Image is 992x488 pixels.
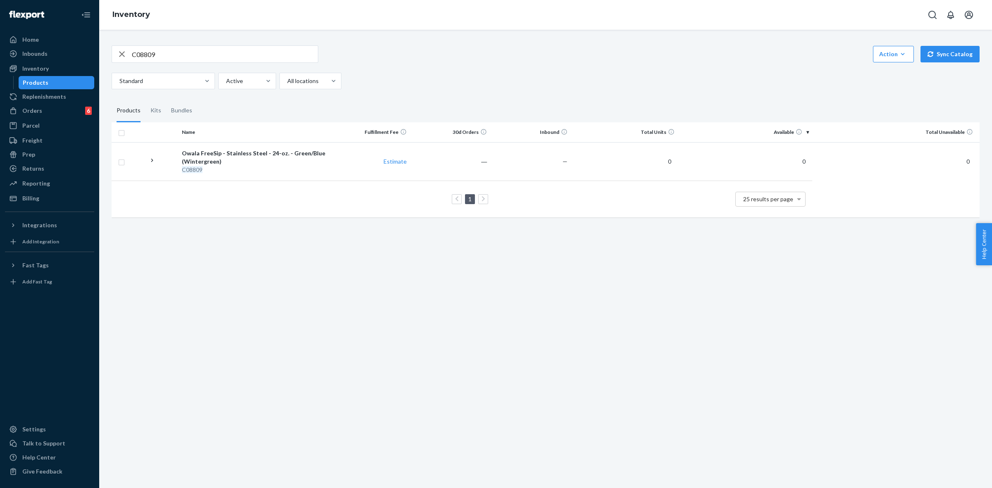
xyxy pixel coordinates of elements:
[5,104,94,117] a: Orders6
[5,465,94,478] button: Give Feedback
[678,122,812,142] th: Available
[5,62,94,75] a: Inventory
[5,451,94,464] a: Help Center
[179,122,329,142] th: Name
[22,150,35,159] div: Prep
[940,463,984,484] iframe: Opens a widget where you can chat to one of our agents
[329,122,410,142] th: Fulfillment Fee
[22,64,49,73] div: Inventory
[5,423,94,436] a: Settings
[5,148,94,161] a: Prep
[22,278,52,285] div: Add Fast Tag
[117,99,141,122] div: Products
[5,47,94,60] a: Inbounds
[812,122,980,142] th: Total Unavailable
[942,7,959,23] button: Open notifications
[23,79,48,87] div: Products
[5,192,94,205] a: Billing
[410,142,491,181] td: ―
[22,453,56,462] div: Help Center
[22,221,57,229] div: Integrations
[22,50,48,58] div: Inbounds
[22,467,62,476] div: Give Feedback
[22,179,50,188] div: Reporting
[873,46,914,62] button: Action
[85,107,92,115] div: 6
[665,158,675,165] span: 0
[286,77,287,85] input: All locations
[5,33,94,46] a: Home
[5,219,94,232] button: Integrations
[5,119,94,132] a: Parcel
[22,36,39,44] div: Home
[5,235,94,248] a: Add Integration
[22,107,42,115] div: Orders
[22,261,49,269] div: Fast Tags
[571,122,678,142] th: Total Units
[22,121,40,130] div: Parcel
[384,158,407,165] a: Estimate
[182,166,203,173] em: C08809
[976,223,992,265] button: Help Center
[467,195,473,202] a: Page 1 is your current page
[22,238,59,245] div: Add Integration
[22,93,66,101] div: Replenishments
[961,7,977,23] button: Open account menu
[799,158,809,165] span: 0
[490,122,571,142] th: Inbound
[5,134,94,147] a: Freight
[22,425,46,433] div: Settings
[9,11,44,19] img: Flexport logo
[150,99,161,122] div: Kits
[132,46,318,62] input: Search inventory by name or sku
[5,90,94,103] a: Replenishments
[22,136,43,145] div: Freight
[920,46,980,62] button: Sync Catalog
[171,99,192,122] div: Bundles
[225,77,226,85] input: Active
[22,439,65,448] div: Talk to Support
[22,194,39,202] div: Billing
[19,76,95,89] a: Products
[5,259,94,272] button: Fast Tags
[106,3,157,27] ol: breadcrumbs
[182,149,326,166] div: Owala FreeSip - Stainless Steel - 24-oz. - Green/Blue (Wintergreen)
[78,7,94,23] button: Close Navigation
[22,164,44,173] div: Returns
[743,195,793,202] span: 25 results per page
[924,7,941,23] button: Open Search Box
[563,158,568,165] span: —
[963,158,973,165] span: 0
[879,50,908,58] div: Action
[5,177,94,190] a: Reporting
[410,122,491,142] th: 30d Orders
[5,275,94,288] a: Add Fast Tag
[5,162,94,175] a: Returns
[5,437,94,450] button: Talk to Support
[112,10,150,19] a: Inventory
